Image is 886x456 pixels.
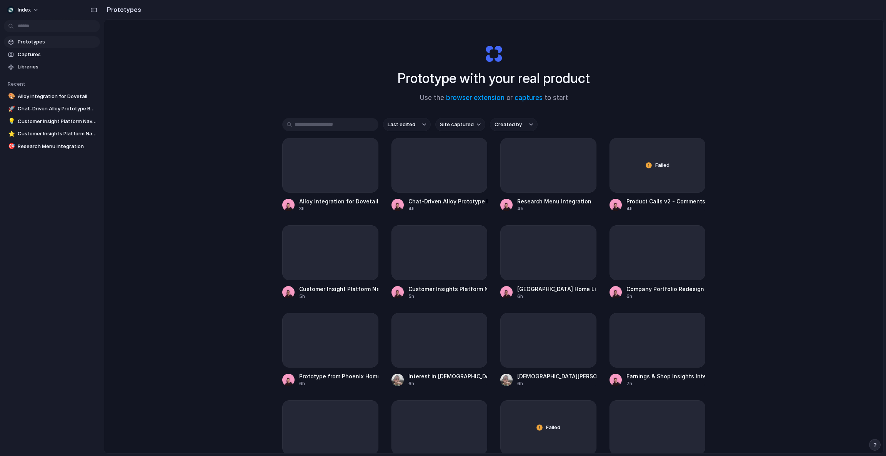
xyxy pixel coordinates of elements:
[7,93,15,100] button: 🎨
[495,121,522,128] span: Created by
[515,94,543,102] a: captures
[299,380,378,387] div: 6h
[4,116,100,127] a: 💡Customer Insight Platform Navigation Revamp
[18,93,97,100] span: Alloy Integration for Dovetail
[104,5,141,14] h2: Prototypes
[391,313,488,387] a: Interest in [DEMOGRAPHIC_DATA][PERSON_NAME]6h
[408,285,488,293] div: Customer Insights Platform Navigation Revamp
[8,105,13,113] div: 🚀
[8,142,13,151] div: 🎯
[299,372,378,380] div: Prototype from Phoenix Homes Market
[391,225,488,300] a: Customer Insights Platform Navigation Revamp5h
[610,225,706,300] a: Company Portfolio Redesign6h
[8,92,13,101] div: 🎨
[546,424,560,431] span: Failed
[408,197,488,205] div: Chat-Driven Alloy Prototype Builder
[282,313,378,387] a: Prototype from Phoenix Homes Market6h
[440,121,474,128] span: Site captured
[18,6,31,14] span: Index
[626,380,706,387] div: 7h
[7,118,15,125] button: 💡
[383,118,431,131] button: Last edited
[626,293,704,300] div: 6h
[500,313,596,387] a: [DEMOGRAPHIC_DATA][PERSON_NAME] Profile Preview6h
[517,372,596,380] div: [DEMOGRAPHIC_DATA][PERSON_NAME] Profile Preview
[18,105,97,113] span: Chat-Driven Alloy Prototype Builder
[408,205,488,212] div: 4h
[18,63,97,71] span: Libraries
[7,130,15,138] button: ⭐
[7,105,15,113] button: 🚀
[282,138,378,212] a: Alloy Integration for Dovetail3h
[626,285,704,293] div: Company Portfolio Redesign
[408,372,488,380] div: Interest in [DEMOGRAPHIC_DATA][PERSON_NAME]
[8,117,13,126] div: 💡
[4,49,100,60] a: Captures
[517,380,596,387] div: 6h
[398,68,590,88] h1: Prototype with your real product
[655,161,669,169] span: Failed
[299,197,378,205] div: Alloy Integration for Dovetail
[299,285,378,293] div: Customer Insight Platform Navigation Revamp
[4,128,100,140] a: ⭐Customer Insights Platform Navigation Revamp
[435,118,485,131] button: Site captured
[391,138,488,212] a: Chat-Driven Alloy Prototype Builder4h
[500,225,596,300] a: [GEOGRAPHIC_DATA] Home Listing Optimization6h
[408,293,488,300] div: 5h
[8,130,13,138] div: ⭐
[4,61,100,73] a: Libraries
[446,94,505,102] a: browser extension
[18,38,97,46] span: Prototypes
[420,93,568,103] span: Use the or to start
[18,143,97,150] span: Research Menu Integration
[7,143,15,150] button: 🎯
[408,380,488,387] div: 6h
[4,141,100,152] a: 🎯Research Menu Integration
[626,372,706,380] div: Earnings & Shop Insights Integration
[299,205,378,212] div: 3h
[610,313,706,387] a: Earnings & Shop Insights Integration7h
[626,205,706,212] div: 4h
[282,225,378,300] a: Customer Insight Platform Navigation Revamp5h
[626,197,706,205] div: Product Calls v2 - Comments Panel
[4,103,100,115] a: 🚀Chat-Driven Alloy Prototype Builder
[388,121,415,128] span: Last edited
[517,205,591,212] div: 4h
[4,91,100,102] a: 🎨Alloy Integration for Dovetail
[18,130,97,138] span: Customer Insights Platform Navigation Revamp
[500,138,596,212] a: Research Menu Integration4h
[517,197,591,205] div: Research Menu Integration
[4,4,43,16] button: Index
[610,138,706,212] a: FailedProduct Calls v2 - Comments Panel4h
[517,285,596,293] div: [GEOGRAPHIC_DATA] Home Listing Optimization
[18,51,97,58] span: Captures
[8,81,25,87] span: Recent
[517,293,596,300] div: 6h
[490,118,538,131] button: Created by
[299,293,378,300] div: 5h
[18,118,97,125] span: Customer Insight Platform Navigation Revamp
[4,36,100,48] a: Prototypes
